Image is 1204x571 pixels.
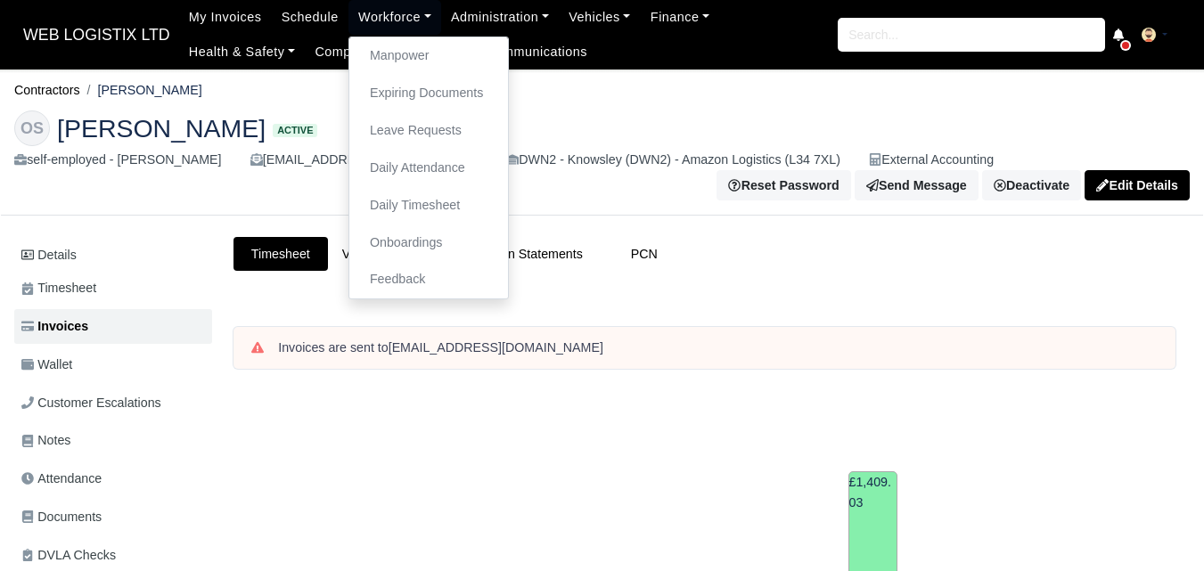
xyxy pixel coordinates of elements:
[444,237,597,272] a: Deduction Statements
[21,430,70,451] span: Notes
[869,150,994,170] div: External Accounting
[14,110,50,146] div: OS
[14,347,212,382] a: Wallet
[356,150,501,187] a: Daily Attendance
[328,237,444,272] a: Vehicle Rentals
[57,116,266,141] span: [PERSON_NAME]
[21,355,72,375] span: Wallet
[389,340,603,355] strong: [EMAIL_ADDRESS][DOMAIN_NAME]
[21,393,161,413] span: Customer Escalations
[250,150,478,170] div: [EMAIL_ADDRESS][DOMAIN_NAME]
[233,271,692,306] a: Return Slip
[14,386,212,420] a: Customer Escalations
[80,80,202,101] li: [PERSON_NAME]
[855,170,979,200] a: Send Message
[1115,485,1204,571] iframe: Chat Widget
[273,124,317,137] span: Active
[14,461,212,496] a: Attendance
[838,18,1105,52] input: Search...
[21,469,102,489] span: Attendance
[356,37,501,75] a: Manpower
[179,35,306,69] a: Health & Safety
[506,150,840,170] div: DWN2 - Knowsley (DWN2) - Amazon Logistics (L34 7XL)
[407,35,475,69] a: Reports
[305,35,407,69] a: Compliance
[356,112,501,150] a: Leave Requests
[356,75,501,112] a: Expiring Documents
[597,237,692,272] a: PCN
[356,261,501,298] a: Feedback
[982,170,1081,200] a: Deactivate
[1,96,1203,216] div: Ousmane Ousseynou Soumare
[356,224,501,262] a: Onboardings
[356,187,501,224] a: Daily Timesheet
[14,309,212,344] a: Invoices
[14,17,179,53] span: WEB LOGISTIX LTD
[14,271,212,306] a: Timesheet
[717,170,850,200] button: Reset Password
[14,18,179,53] a: WEB LOGISTIX LTD
[14,500,212,534] a: Documents
[233,237,328,272] a: Timesheet
[21,507,102,527] span: Documents
[21,545,116,566] span: DVLA Checks
[21,316,88,337] span: Invoices
[278,339,1158,357] div: Invoices are sent to
[1085,170,1190,200] a: Edit Details
[14,239,212,272] a: Details
[14,150,222,170] div: self-employed - [PERSON_NAME]
[14,83,80,97] a: Contractors
[21,278,96,298] span: Timesheet
[476,35,598,69] a: Communications
[14,423,212,458] a: Notes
